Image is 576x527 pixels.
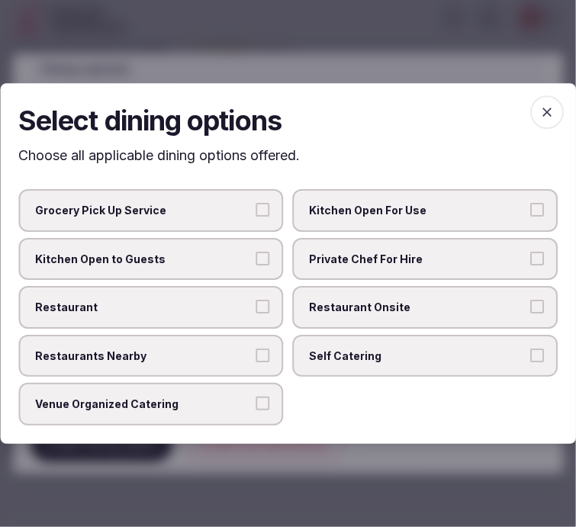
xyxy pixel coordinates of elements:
[35,203,252,218] span: Grocery Pick Up Service
[256,397,270,411] button: Venue Organized Catering
[256,203,270,217] button: Grocery Pick Up Service
[256,349,270,362] button: Restaurants Nearby
[530,203,544,217] button: Kitchen Open For Use
[310,349,526,364] span: Self Catering
[310,252,526,267] span: Private Chef For Hire
[530,349,544,362] button: Self Catering
[35,252,252,267] span: Kitchen Open to Guests
[35,300,252,315] span: Restaurant
[310,203,526,218] span: Kitchen Open For Use
[256,300,270,313] button: Restaurant
[18,101,558,140] h2: Select dining options
[530,252,544,265] button: Private Chef For Hire
[310,300,526,315] span: Restaurant Onsite
[530,300,544,313] button: Restaurant Onsite
[35,397,252,413] span: Venue Organized Catering
[18,146,558,165] p: Choose all applicable dining options offered.
[35,349,252,364] span: Restaurants Nearby
[256,252,270,265] button: Kitchen Open to Guests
